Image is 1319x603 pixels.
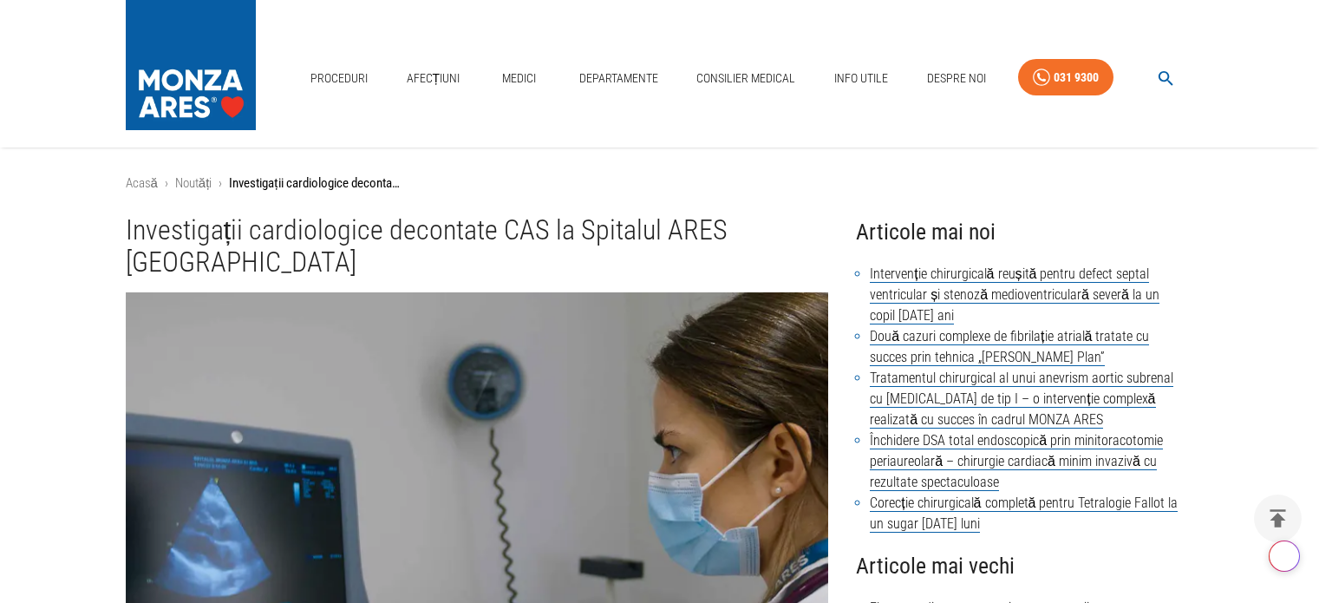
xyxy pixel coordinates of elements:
div: 031 9300 [1054,67,1099,88]
button: delete [1254,495,1302,542]
li: › [165,174,168,193]
a: Corecție chirurgicală completă pentru Tetralogie Fallot la un sugar [DATE] luni [870,495,1178,533]
a: Despre Noi [920,61,993,96]
a: Proceduri [304,61,375,96]
a: Noutăți [175,175,212,191]
a: Închidere DSA total endoscopică prin minitoracotomie periaureolară – chirurgie cardiacă minim inv... [870,432,1163,491]
a: Tratamentul chirurgical al unui anevrism aortic subrenal cu [MEDICAL_DATA] de tip I – o intervenț... [870,370,1173,429]
h4: Articole mai vechi [856,548,1193,584]
a: Consilier Medical [689,61,802,96]
a: Medici [492,61,547,96]
a: Două cazuri complexe de fibrilație atrială tratate cu succes prin tehnica „[PERSON_NAME] Plan” [870,328,1149,366]
h1: Investigații cardiologice decontate CAS la Spitalul ARES [GEOGRAPHIC_DATA] [126,214,829,279]
a: Acasă [126,175,158,191]
a: Info Utile [827,61,895,96]
a: Intervenție chirurgicală reușită pentru defect septal ventricular și stenoză medioventriculară se... [870,265,1159,324]
li: › [219,174,222,193]
nav: breadcrumb [126,174,1194,193]
a: Afecțiuni [400,61,467,96]
a: Departamente [572,61,665,96]
p: Investigații cardiologice decontate CAS la Spitalul ARES [GEOGRAPHIC_DATA] [229,174,402,193]
h4: Articole mai noi [856,214,1193,250]
a: 031 9300 [1018,59,1113,96]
